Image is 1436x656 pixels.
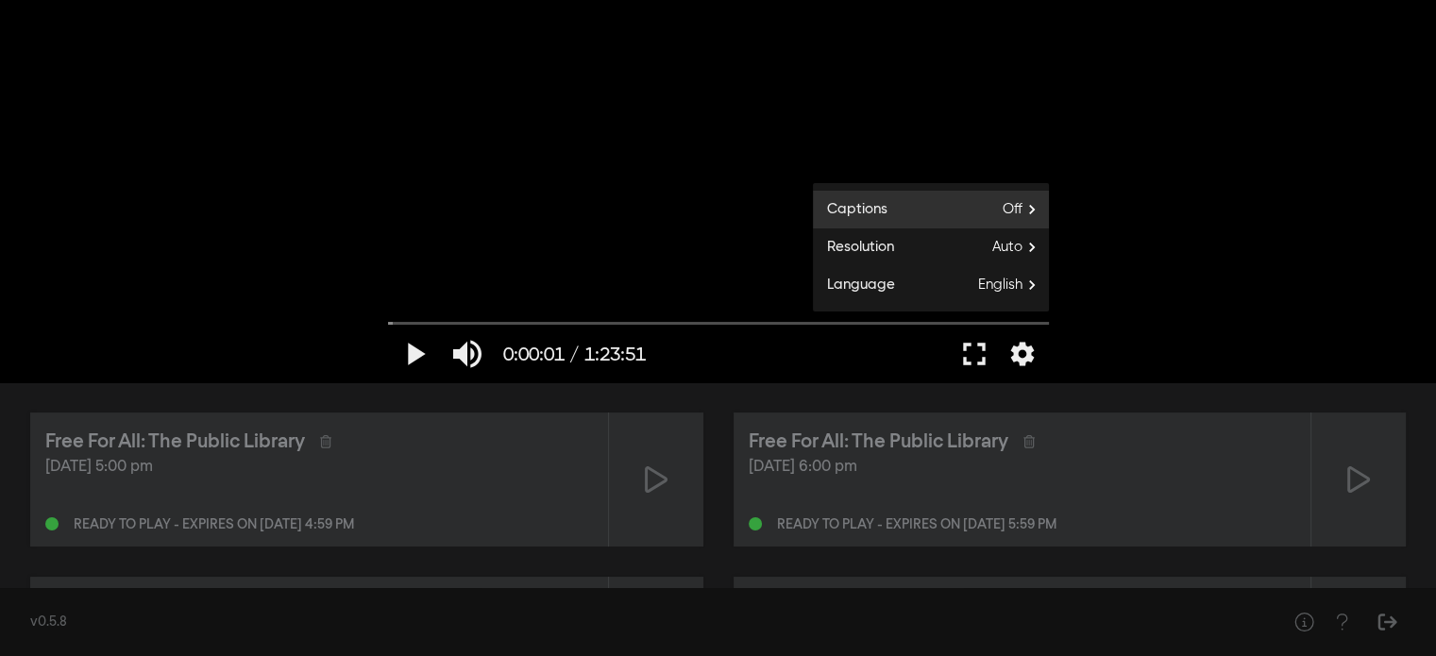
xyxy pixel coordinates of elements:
[813,237,894,259] span: Resolution
[1001,326,1044,382] button: More settings
[30,613,1247,632] div: v0.5.8
[1285,603,1323,641] button: Help
[813,228,1049,266] button: Resolution
[1003,195,1049,224] span: Off
[978,271,1049,299] span: English
[749,456,1296,479] div: [DATE] 6:00 pm
[813,191,1049,228] button: Captions
[494,326,655,382] button: 0:00:01 / 1:23:51
[948,326,1001,382] button: Full screen
[813,266,1049,304] button: Language
[45,456,593,479] div: [DATE] 5:00 pm
[388,326,441,382] button: Play
[777,518,1056,531] div: Ready to play - expires on [DATE] 5:59 pm
[74,518,354,531] div: Ready to play - expires on [DATE] 4:59 pm
[1368,603,1406,641] button: Sign Out
[813,275,895,296] span: Language
[749,428,1008,456] div: Free For All: The Public Library
[45,428,305,456] div: Free For All: The Public Library
[441,326,494,382] button: Mute
[813,199,887,221] span: Captions
[1323,603,1360,641] button: Help
[992,233,1049,261] span: Auto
